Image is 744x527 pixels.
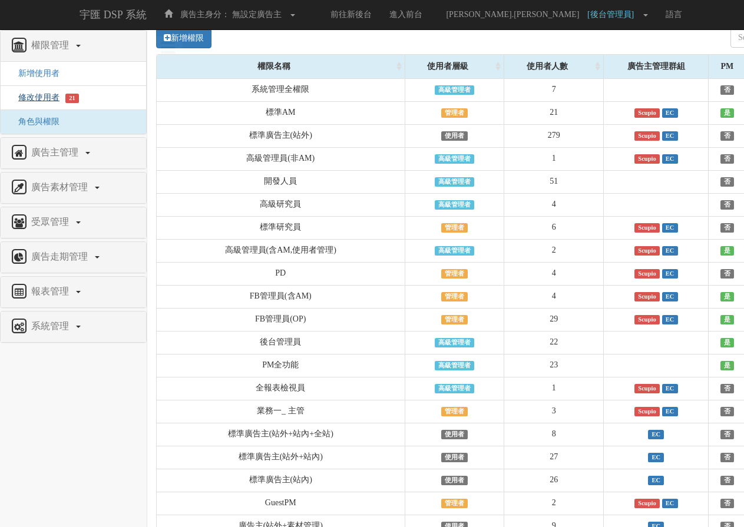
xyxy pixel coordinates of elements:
span: 否 [720,407,735,416]
span: 管理者 [441,407,468,416]
td: 全報表檢視員 [157,377,405,400]
a: 新增權限 [156,28,211,48]
span: EC [662,246,678,256]
span: Scupio [634,499,660,508]
span: 管理者 [441,108,468,118]
span: EC [648,476,664,485]
span: Scupio [634,407,660,416]
span: 使用者 [441,476,468,485]
span: 廣告走期管理 [28,251,94,261]
td: 22 [504,331,604,354]
td: 4 [504,262,604,285]
span: 角色與權限 [9,117,59,126]
span: 管理者 [441,499,468,508]
span: 使用者 [441,453,468,462]
div: 權限名稱 [157,55,405,78]
span: 21 [65,94,79,103]
span: 高級管理者 [435,361,475,370]
td: 2 [504,492,604,515]
span: [後台管理員] [587,10,640,19]
span: 高級管理者 [435,384,475,393]
td: 21 [504,101,604,124]
span: 是 [720,246,735,256]
span: 否 [720,223,735,233]
span: 否 [720,269,735,279]
td: PD [157,262,405,285]
span: 高級管理者 [435,154,475,164]
td: 23 [504,354,604,377]
span: 否 [720,200,735,210]
div: 使用者層級 [405,55,504,78]
span: Scupio [634,384,660,393]
td: 3 [504,400,604,423]
td: 279 [504,124,604,147]
a: 修改使用者 [9,93,59,102]
a: 新增使用者 [9,69,59,78]
span: 是 [720,108,735,118]
span: 管理者 [441,223,468,233]
td: 標準廣告主(站外+站內) [157,446,405,469]
a: 報表管理 [9,283,137,301]
span: 否 [720,177,735,187]
a: 廣告素材管理 [9,178,137,197]
span: 高級管理者 [435,85,475,95]
span: Scupio [634,154,660,164]
span: 高級管理者 [435,177,475,187]
span: 是 [720,292,735,301]
span: Scupio [634,246,660,256]
div: 使用者人數 [504,55,603,78]
span: EC [662,407,678,416]
span: Scupio [634,315,660,324]
span: 否 [720,384,735,393]
span: 廣告主管理 [28,147,84,157]
span: 否 [720,476,735,485]
span: EC [662,292,678,301]
span: 使用者 [441,430,468,439]
span: 高級管理者 [435,200,475,210]
span: 否 [720,85,735,95]
td: 標準廣告主(站外) [157,124,405,147]
span: Scupio [634,131,660,141]
span: 高級管理者 [435,246,475,256]
span: EC [662,384,678,393]
span: 權限管理 [28,40,75,50]
td: 51 [504,170,604,193]
a: 廣告主管理 [9,144,137,163]
a: 受眾管理 [9,213,137,232]
td: PM全功能 [157,354,405,377]
td: 26 [504,469,604,492]
td: 1 [504,147,604,170]
span: 否 [720,453,735,462]
td: FB管理員(含AM) [157,285,405,308]
span: [PERSON_NAME].[PERSON_NAME] [440,10,585,19]
span: 報表管理 [28,286,75,296]
span: 廣告主身分： [180,10,230,19]
td: 高級研究員 [157,193,405,216]
td: 8 [504,423,604,446]
span: 管理者 [441,292,468,301]
td: 2 [504,239,604,262]
td: 高級管理員(含AM,使用者管理) [157,239,405,262]
a: 權限管理 [9,37,137,55]
span: 是 [720,315,735,324]
span: 系統管理 [28,321,75,331]
span: 是 [720,361,735,370]
span: EC [662,108,678,118]
span: Scupio [634,292,660,301]
td: 標準AM [157,101,405,124]
span: EC [662,499,678,508]
td: 系統管理全權限 [157,78,405,101]
span: EC [648,430,664,439]
span: 否 [720,131,735,141]
td: 27 [504,446,604,469]
span: 否 [720,430,735,439]
span: EC [662,315,678,324]
span: 無設定廣告主 [232,10,282,19]
td: 後台管理員 [157,331,405,354]
span: 廣告素材管理 [28,182,94,192]
span: 管理者 [441,269,468,279]
span: EC [662,131,678,141]
td: 標準廣告主(站內) [157,469,405,492]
